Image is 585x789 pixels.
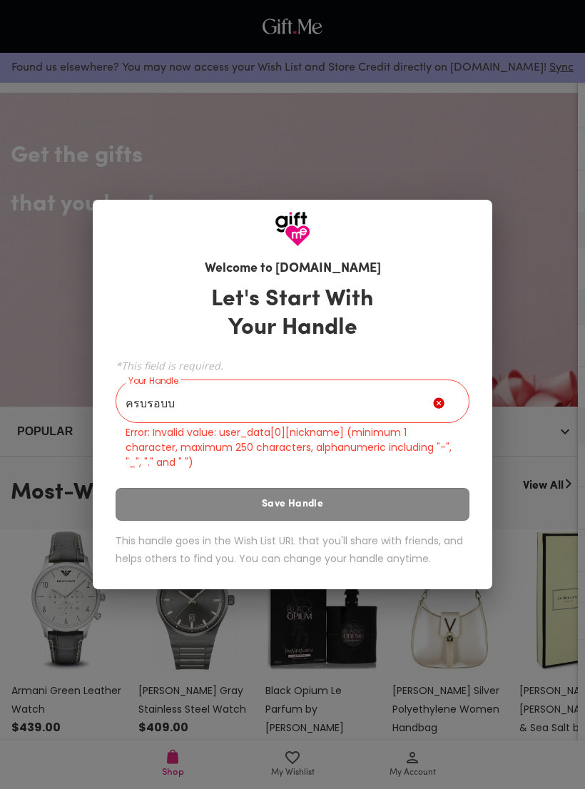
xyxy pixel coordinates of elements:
[126,425,459,470] p: Error: Invalid value: user_data[0][nickname] (minimum 1 character, maximum 250 characters, alphan...
[116,359,469,372] span: *This field is required.
[193,285,392,342] h3: Let's Start With Your Handle
[205,260,381,279] h6: Welcome to [DOMAIN_NAME]
[116,383,433,423] input: Your Handle
[275,211,310,247] img: GiftMe Logo
[116,532,469,567] h6: This handle goes in the Wish List URL that you'll share with friends, and helps others to find yo...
